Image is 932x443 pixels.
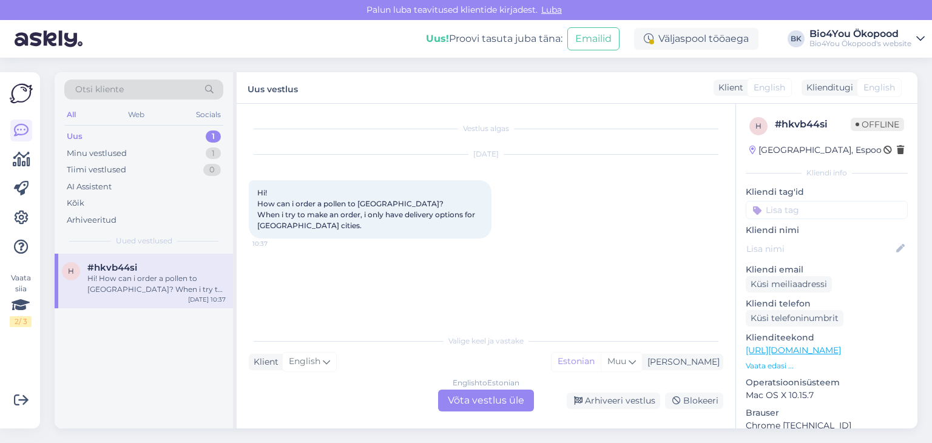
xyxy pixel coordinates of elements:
[802,81,853,94] div: Klienditugi
[252,239,298,248] span: 10:37
[746,360,908,371] p: Vaata edasi ...
[809,29,911,39] div: Bio4You Ökopood
[567,393,660,409] div: Arhiveeri vestlus
[746,297,908,310] p: Kliendi telefon
[87,262,137,273] span: #hkvb44si
[746,310,843,326] div: Küsi telefoninumbrit
[746,331,908,344] p: Klienditeekond
[746,167,908,178] div: Kliendi info
[67,164,126,176] div: Tiimi vestlused
[126,107,147,123] div: Web
[746,345,841,356] a: [URL][DOMAIN_NAME]
[746,263,908,276] p: Kliendi email
[552,353,601,371] div: Estonian
[665,393,723,409] div: Blokeeri
[851,118,904,131] span: Offline
[249,149,723,160] div: [DATE]
[188,295,226,304] div: [DATE] 10:37
[249,123,723,134] div: Vestlus algas
[775,117,851,132] div: # hkvb44si
[746,224,908,237] p: Kliendi nimi
[249,336,723,347] div: Valige keel ja vastake
[809,39,911,49] div: Bio4You Ökopood's website
[746,276,832,293] div: Küsi meiliaadressi
[809,29,925,49] a: Bio4You ÖkopoodBio4You Ökopood's website
[10,272,32,327] div: Vaata siia
[746,201,908,219] input: Lisa tag
[206,130,221,143] div: 1
[206,147,221,160] div: 1
[67,130,83,143] div: Uus
[10,82,33,105] img: Askly Logo
[67,214,116,226] div: Arhiveeritud
[426,32,562,46] div: Proovi tasuta juba täna:
[746,419,908,432] p: Chrome [TECHNICAL_ID]
[643,356,720,368] div: [PERSON_NAME]
[249,356,279,368] div: Klient
[746,242,894,255] input: Lisa nimi
[67,147,127,160] div: Minu vestlused
[749,144,882,157] div: [GEOGRAPHIC_DATA], Espoo
[194,107,223,123] div: Socials
[754,81,785,94] span: English
[746,389,908,402] p: Mac OS X 10.15.7
[116,235,172,246] span: Uued vestlused
[75,83,124,96] span: Otsi kliente
[746,407,908,419] p: Brauser
[746,376,908,389] p: Operatsioonisüsteem
[289,355,320,368] span: English
[438,390,534,411] div: Võta vestlus üle
[567,27,620,50] button: Emailid
[538,4,566,15] span: Luba
[634,28,758,50] div: Väljaspool tööaega
[426,33,449,44] b: Uus!
[248,79,298,96] label: Uus vestlus
[68,266,74,276] span: h
[67,181,112,193] div: AI Assistent
[67,197,84,209] div: Kõik
[714,81,743,94] div: Klient
[755,121,761,130] span: h
[257,188,477,230] span: Hi! How can i order a pollen to [GEOGRAPHIC_DATA]? When i try to make an order, i only have deliv...
[453,377,519,388] div: English to Estonian
[203,164,221,176] div: 0
[788,30,805,47] div: BK
[863,81,895,94] span: English
[746,186,908,198] p: Kliendi tag'id
[10,316,32,327] div: 2 / 3
[607,356,626,367] span: Muu
[64,107,78,123] div: All
[87,273,226,295] div: Hi! How can i order a pollen to [GEOGRAPHIC_DATA]? When i try to make an order, i only have deliv...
